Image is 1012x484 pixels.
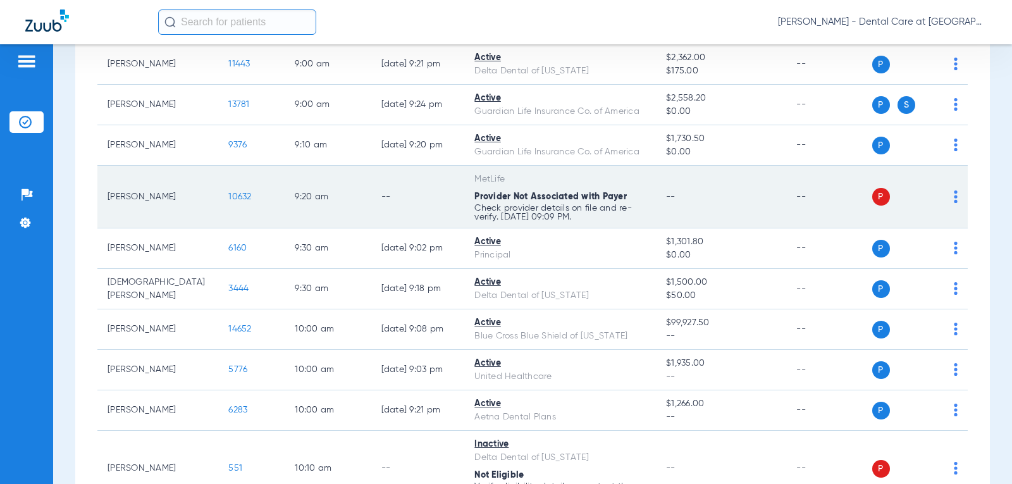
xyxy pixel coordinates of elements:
span: 14652 [228,325,251,333]
div: Active [474,276,646,289]
div: Guardian Life Insurance Co. of America [474,146,646,159]
td: [DEMOGRAPHIC_DATA][PERSON_NAME] [97,269,218,309]
td: [DATE] 9:08 PM [371,309,465,350]
td: -- [786,44,872,85]
span: $50.00 [666,289,776,302]
span: P [872,188,890,206]
td: 9:30 AM [285,269,371,309]
span: $1,500.00 [666,276,776,289]
td: 9:00 AM [285,44,371,85]
td: [PERSON_NAME] [97,125,218,166]
span: $1,266.00 [666,397,776,411]
span: 13781 [228,100,249,109]
td: [DATE] 9:02 PM [371,228,465,269]
td: [DATE] 9:18 PM [371,269,465,309]
img: group-dot-blue.svg [954,58,958,70]
td: [PERSON_NAME] [97,390,218,431]
td: 10:00 AM [285,309,371,350]
img: group-dot-blue.svg [954,462,958,475]
img: group-dot-blue.svg [954,190,958,203]
div: Guardian Life Insurance Co. of America [474,105,646,118]
td: -- [786,166,872,228]
span: -- [666,192,676,201]
td: -- [786,125,872,166]
td: [PERSON_NAME] [97,85,218,125]
div: Delta Dental of [US_STATE] [474,65,646,78]
span: P [872,96,890,114]
div: Active [474,357,646,370]
td: [PERSON_NAME] [97,166,218,228]
td: 10:00 AM [285,390,371,431]
div: Active [474,397,646,411]
td: [PERSON_NAME] [97,228,218,269]
span: $175.00 [666,65,776,78]
div: Blue Cross Blue Shield of [US_STATE] [474,330,646,343]
div: Active [474,92,646,105]
span: $1,935.00 [666,357,776,370]
span: P [872,402,890,419]
span: Provider Not Associated with Payer [474,192,627,201]
span: P [872,280,890,298]
td: -- [786,350,872,390]
div: Active [474,132,646,146]
span: [PERSON_NAME] - Dental Care at [GEOGRAPHIC_DATA] [778,16,987,28]
td: [DATE] 9:20 PM [371,125,465,166]
td: 9:00 AM [285,85,371,125]
td: -- [786,390,872,431]
td: [DATE] 9:24 PM [371,85,465,125]
img: group-dot-blue.svg [954,242,958,254]
span: 9376 [228,140,247,149]
div: Delta Dental of [US_STATE] [474,289,646,302]
td: -- [786,269,872,309]
td: -- [371,166,465,228]
span: -- [666,370,776,383]
td: [PERSON_NAME] [97,350,218,390]
span: P [872,321,890,338]
img: group-dot-blue.svg [954,363,958,376]
span: 6283 [228,406,247,414]
span: P [872,56,890,73]
img: group-dot-blue.svg [954,139,958,151]
span: P [872,460,890,478]
span: 11443 [228,59,250,68]
td: -- [786,309,872,350]
td: [PERSON_NAME] [97,44,218,85]
p: Check provider details on file and re-verify. [DATE] 09:09 PM. [474,204,646,221]
span: 5776 [228,365,247,374]
div: Delta Dental of [US_STATE] [474,451,646,464]
span: 10632 [228,192,251,201]
td: 9:20 AM [285,166,371,228]
span: P [872,137,890,154]
td: -- [786,228,872,269]
img: Search Icon [164,16,176,28]
img: group-dot-blue.svg [954,282,958,295]
input: Search for patients [158,9,316,35]
span: S [898,96,915,114]
span: $1,301.80 [666,235,776,249]
span: -- [666,330,776,343]
span: $99,927.50 [666,316,776,330]
td: [DATE] 9:21 PM [371,390,465,431]
td: 9:30 AM [285,228,371,269]
span: $0.00 [666,249,776,262]
span: $2,558.20 [666,92,776,105]
span: -- [666,464,676,473]
span: P [872,361,890,379]
div: Inactive [474,438,646,451]
td: -- [786,85,872,125]
span: $1,730.50 [666,132,776,146]
td: [DATE] 9:21 PM [371,44,465,85]
img: Zuub Logo [25,9,69,32]
td: 9:10 AM [285,125,371,166]
div: Aetna Dental Plans [474,411,646,424]
span: $0.00 [666,105,776,118]
span: 551 [228,464,242,473]
span: $0.00 [666,146,776,159]
span: 6160 [228,244,247,252]
div: Principal [474,249,646,262]
img: group-dot-blue.svg [954,98,958,111]
td: [DATE] 9:03 PM [371,350,465,390]
div: MetLife [474,173,646,186]
div: Active [474,316,646,330]
span: P [872,240,890,258]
